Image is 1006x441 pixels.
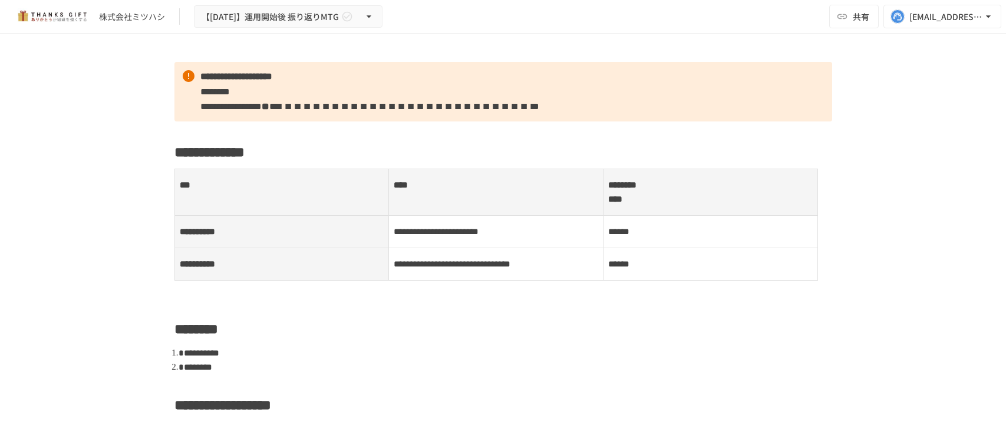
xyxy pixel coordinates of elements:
[909,9,982,24] div: [EMAIL_ADDRESS][DOMAIN_NAME]
[853,10,869,23] span: 共有
[829,5,879,28] button: 共有
[883,5,1001,28] button: [EMAIL_ADDRESS][DOMAIN_NAME]
[202,9,339,24] span: 【[DATE]】運用開始後 振り返りMTG
[194,5,382,28] button: 【[DATE]】運用開始後 振り返りMTG
[99,11,165,23] div: 株式会社ミツハシ
[14,7,90,26] img: mMP1OxWUAhQbsRWCurg7vIHe5HqDpP7qZo7fRoNLXQh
